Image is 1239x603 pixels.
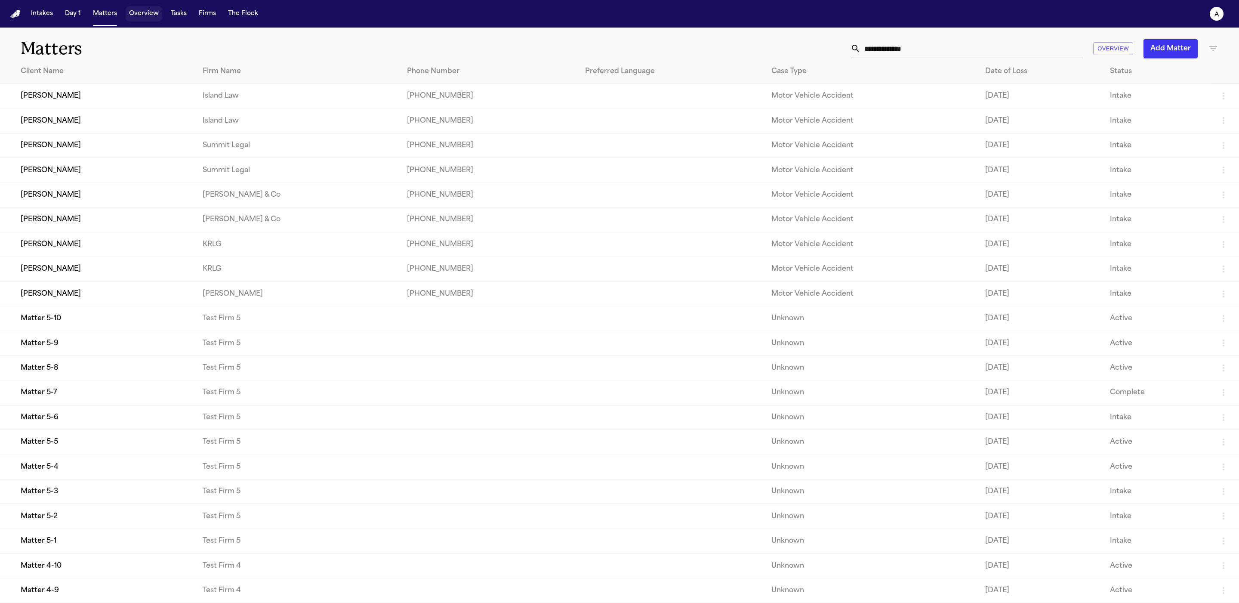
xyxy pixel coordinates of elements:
[1103,554,1211,578] td: Active
[400,232,579,257] td: [PHONE_NUMBER]
[10,10,21,18] img: Finch Logo
[126,6,162,22] button: Overview
[1103,405,1211,430] td: Intake
[28,6,56,22] button: Intakes
[978,380,1103,405] td: [DATE]
[1103,504,1211,529] td: Intake
[21,66,189,77] div: Client Name
[771,66,971,77] div: Case Type
[196,133,400,158] td: Summit Legal
[196,504,400,529] td: Test Firm 5
[764,356,978,380] td: Unknown
[225,6,262,22] a: The Flock
[764,207,978,232] td: Motor Vehicle Accident
[978,504,1103,529] td: [DATE]
[1103,578,1211,603] td: Active
[764,430,978,455] td: Unknown
[203,66,393,77] div: Firm Name
[1093,42,1133,56] button: Overview
[764,108,978,133] td: Motor Vehicle Accident
[978,158,1103,182] td: [DATE]
[764,578,978,603] td: Unknown
[21,38,387,59] h1: Matters
[1103,455,1211,479] td: Active
[1103,232,1211,257] td: Intake
[764,257,978,281] td: Motor Vehicle Accident
[978,331,1103,356] td: [DATE]
[985,66,1096,77] div: Date of Loss
[764,182,978,207] td: Motor Vehicle Accident
[196,405,400,430] td: Test Firm 5
[1103,281,1211,306] td: Intake
[196,108,400,133] td: Island Law
[1103,133,1211,158] td: Intake
[400,84,579,108] td: [PHONE_NUMBER]
[1143,39,1198,58] button: Add Matter
[978,257,1103,281] td: [DATE]
[764,529,978,553] td: Unknown
[978,479,1103,504] td: [DATE]
[400,207,579,232] td: [PHONE_NUMBER]
[196,232,400,257] td: KRLG
[196,356,400,380] td: Test Firm 5
[1110,66,1205,77] div: Status
[978,356,1103,380] td: [DATE]
[978,232,1103,257] td: [DATE]
[1103,207,1211,232] td: Intake
[196,281,400,306] td: [PERSON_NAME]
[400,158,579,182] td: [PHONE_NUMBER]
[764,232,978,257] td: Motor Vehicle Accident
[764,331,978,356] td: Unknown
[196,84,400,108] td: Island Law
[167,6,190,22] button: Tasks
[1103,479,1211,504] td: Intake
[196,182,400,207] td: [PERSON_NAME] & Co
[978,529,1103,553] td: [DATE]
[196,554,400,578] td: Test Firm 4
[62,6,84,22] button: Day 1
[978,182,1103,207] td: [DATE]
[196,257,400,281] td: KRLG
[196,479,400,504] td: Test Firm 5
[764,479,978,504] td: Unknown
[407,66,572,77] div: Phone Number
[400,108,579,133] td: [PHONE_NUMBER]
[1103,108,1211,133] td: Intake
[764,405,978,430] td: Unknown
[764,380,978,405] td: Unknown
[1103,331,1211,356] td: Active
[764,84,978,108] td: Motor Vehicle Accident
[10,10,21,18] a: Home
[196,529,400,553] td: Test Firm 5
[196,455,400,479] td: Test Firm 5
[196,158,400,182] td: Summit Legal
[978,133,1103,158] td: [DATE]
[764,158,978,182] td: Motor Vehicle Accident
[89,6,120,22] a: Matters
[196,306,400,331] td: Test Firm 5
[1103,158,1211,182] td: Intake
[195,6,219,22] button: Firms
[978,430,1103,455] td: [DATE]
[1103,380,1211,405] td: Complete
[764,504,978,529] td: Unknown
[1103,430,1211,455] td: Active
[978,578,1103,603] td: [DATE]
[196,207,400,232] td: [PERSON_NAME] & Co
[978,306,1103,331] td: [DATE]
[978,455,1103,479] td: [DATE]
[764,281,978,306] td: Motor Vehicle Accident
[400,133,579,158] td: [PHONE_NUMBER]
[196,430,400,455] td: Test Firm 5
[196,331,400,356] td: Test Firm 5
[978,281,1103,306] td: [DATE]
[1103,306,1211,331] td: Active
[978,84,1103,108] td: [DATE]
[978,207,1103,232] td: [DATE]
[585,66,758,77] div: Preferred Language
[196,380,400,405] td: Test Firm 5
